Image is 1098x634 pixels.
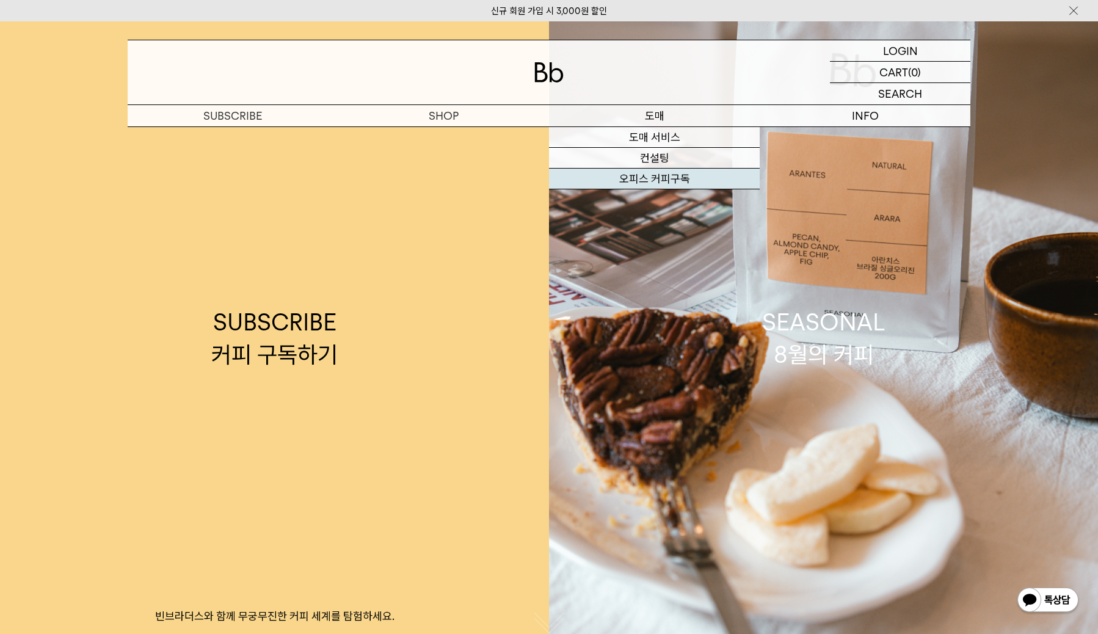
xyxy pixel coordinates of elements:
[491,5,607,16] a: 신규 회원 가입 시 3,000원 할인
[128,105,338,126] a: SUBSCRIBE
[830,62,970,83] a: CART (0)
[762,306,885,371] div: SEASONAL 8월의 커피
[883,40,918,61] p: LOGIN
[760,105,970,126] p: INFO
[1016,586,1080,616] img: 카카오톡 채널 1:1 채팅 버튼
[830,40,970,62] a: LOGIN
[211,306,338,371] div: SUBSCRIBE 커피 구독하기
[908,62,921,82] p: (0)
[879,62,908,82] p: CART
[549,148,760,169] a: 컨설팅
[549,127,760,148] a: 도매 서비스
[338,105,549,126] a: SHOP
[534,62,564,82] img: 로고
[878,83,922,104] p: SEARCH
[549,169,760,189] a: 오피스 커피구독
[549,105,760,126] p: 도매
